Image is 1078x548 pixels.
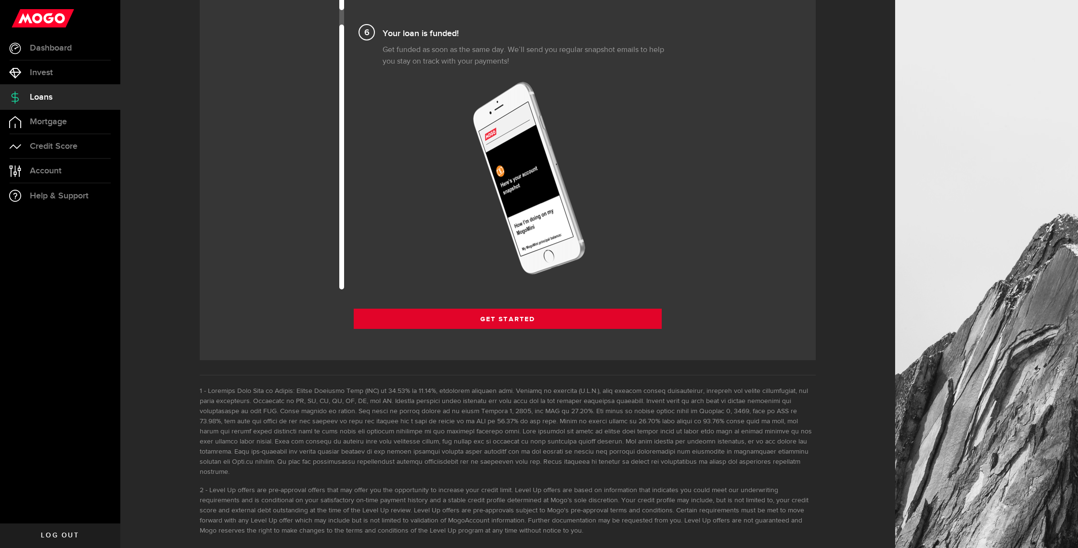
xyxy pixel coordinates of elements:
[200,386,816,477] li: Loremips Dolo Sita co Adipis: Elitse Doeiusmo Temp (INC) ut 34.53% la 11.14%, etdolorem aliquaen ...
[30,44,72,52] span: Dashboard
[30,68,53,77] span: Invest
[41,532,79,539] span: Log out
[383,44,676,67] p: Get funded as soon as the same day. We’ll send you regular snapshot emails to help you stay on tr...
[354,309,662,329] a: Get Started
[383,25,676,40] h4: Your loan is funded!
[30,167,62,175] span: Account
[200,485,816,536] li: Level Up offers are pre-approval offers that may offer you the opportunity to increase your credi...
[30,192,89,200] span: Help & Support
[30,93,52,102] span: Loans
[30,142,77,151] span: Credit Score
[30,117,67,126] span: Mortgage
